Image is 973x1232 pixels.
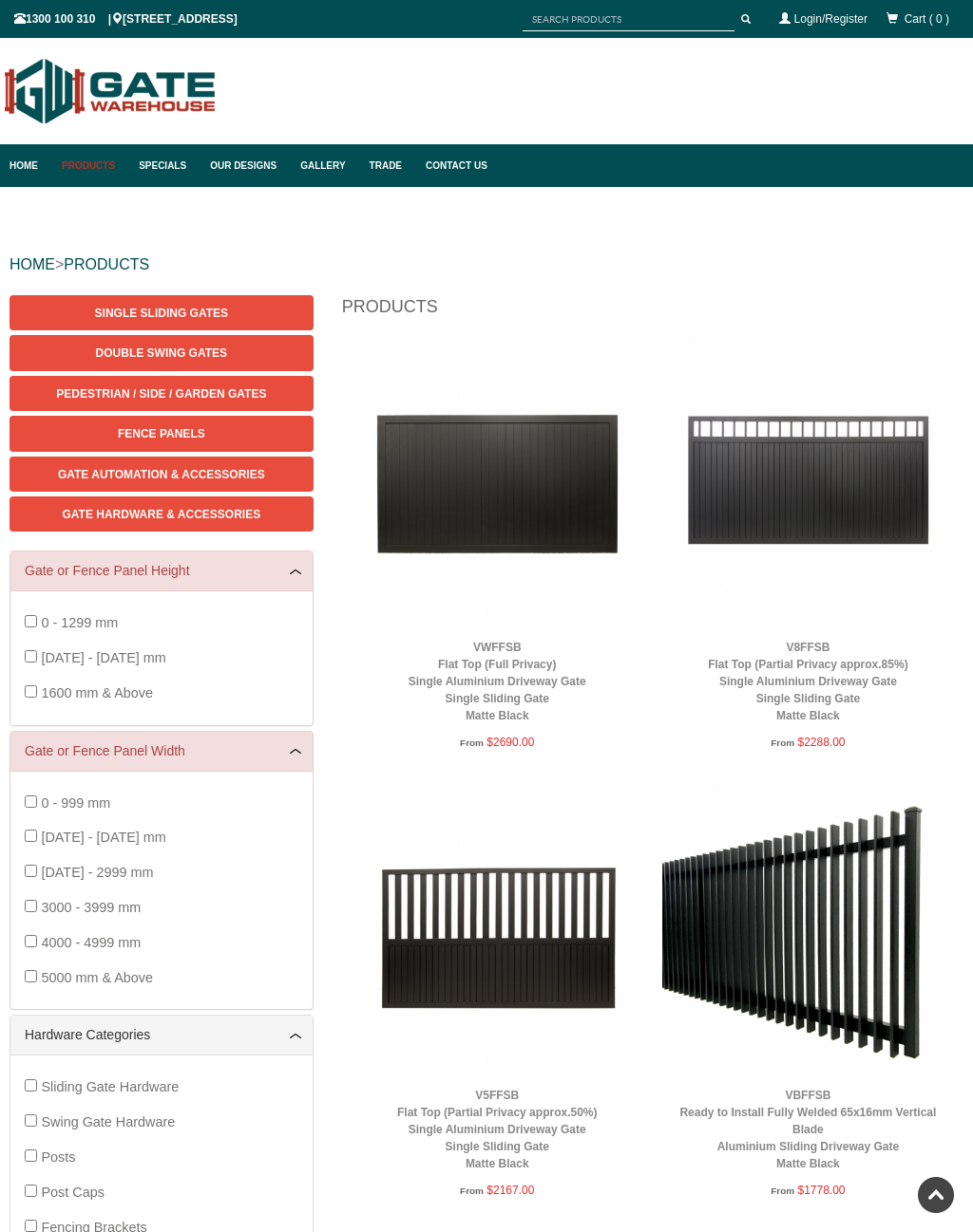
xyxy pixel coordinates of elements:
a: Home [10,144,52,187]
a: VWFFSBFlat Top (Full Privacy)Single Aluminium Driveway GateSingle Sliding GateMatte Black [409,641,586,722]
span: Gate Automation & Accessories [58,468,265,481]
input: SEARCH PRODUCTS [523,8,735,31]
span: [DATE] - [DATE] mm [41,830,165,845]
span: Swing Gate Hardware [41,1114,175,1129]
a: Double Swing Gates [10,335,314,370]
img: VBFFSB - Ready to Install Fully Welded 65x16mm Vertical Blade - Aluminium Sliding Driveway Gate -... [662,786,954,1077]
span: [DATE] - [DATE] mm [41,650,165,665]
span: Posts [41,1149,75,1165]
span: From [771,737,794,748]
span: Single Sliding Gates [95,307,228,320]
span: Double Swing Gates [96,346,227,360]
span: From [460,737,484,748]
a: Login/Register [794,12,868,26]
a: Gate or Fence Panel Width [25,741,298,761]
a: Single Sliding Gates [10,295,314,330]
span: Gate Hardware & Accessories [62,508,260,521]
a: HOME [10,256,55,272]
span: $2288.00 [797,736,845,749]
a: V8FFSBFlat Top (Partial Privacy approx.85%)Single Aluminium Driveway GateSingle Sliding GateMatte... [708,641,908,722]
img: V5FFSB - Flat Top (Partial Privacy approx.50%) - Single Aluminium Driveway Gate - Single Sliding ... [352,786,643,1077]
span: $1778.00 [797,1184,845,1197]
span: 4000 - 4999 mm [41,935,141,950]
span: Pedestrian / Side / Garden Gates [56,387,266,401]
a: VBFFSBReady to Install Fully Welded 65x16mm Vertical BladeAluminium Sliding Driveway GateMatte Black [679,1089,936,1170]
span: Fence Panels [118,427,205,440]
span: $2167.00 [486,1184,534,1197]
a: Specials [129,144,200,187]
a: Our Designs [200,144,291,187]
a: Pedestrian / Side / Garden Gates [10,376,314,411]
span: Sliding Gate Hardware [41,1079,179,1094]
span: From [460,1185,484,1196]
span: From [771,1185,794,1196]
span: 1300 100 310 | [STREET_ADDRESS] [14,12,238,26]
a: Gate Hardware & Accessories [10,496,314,532]
h1: Products [342,295,963,328]
span: 5000 mm & Above [41,970,153,985]
span: 1600 mm & Above [41,685,153,700]
span: 0 - 1299 mm [41,615,118,630]
span: Cart ( 0 ) [905,12,949,26]
img: V8FFSB - Flat Top (Partial Privacy approx.85%) - Single Aluminium Driveway Gate - Single Sliding ... [662,338,954,629]
a: Gate or Fence Panel Height [25,561,298,581]
a: Trade [360,144,416,187]
a: Contact Us [416,144,487,187]
a: V5FFSBFlat Top (Partial Privacy approx.50%)Single Aluminium Driveway GateSingle Sliding GateMatte... [397,1089,598,1170]
span: $2690.00 [486,736,534,749]
a: Hardware Categories [25,1025,298,1045]
span: 0 - 999 mm [41,795,110,811]
span: 3000 - 3999 mm [41,900,141,915]
a: Products [52,144,129,187]
a: Gallery [291,144,359,187]
a: PRODUCTS [64,256,149,272]
a: Gate Automation & Accessories [10,457,314,492]
a: Fence Panels [10,416,314,451]
div: > [10,234,963,295]
span: Post Caps [41,1185,104,1200]
img: VWFFSB - Flat Top (Full Privacy) - Single Aluminium Driveway Gate - Single Sliding Gate - Matte B... [352,338,643,629]
span: [DATE] - 2999 mm [41,865,153,880]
